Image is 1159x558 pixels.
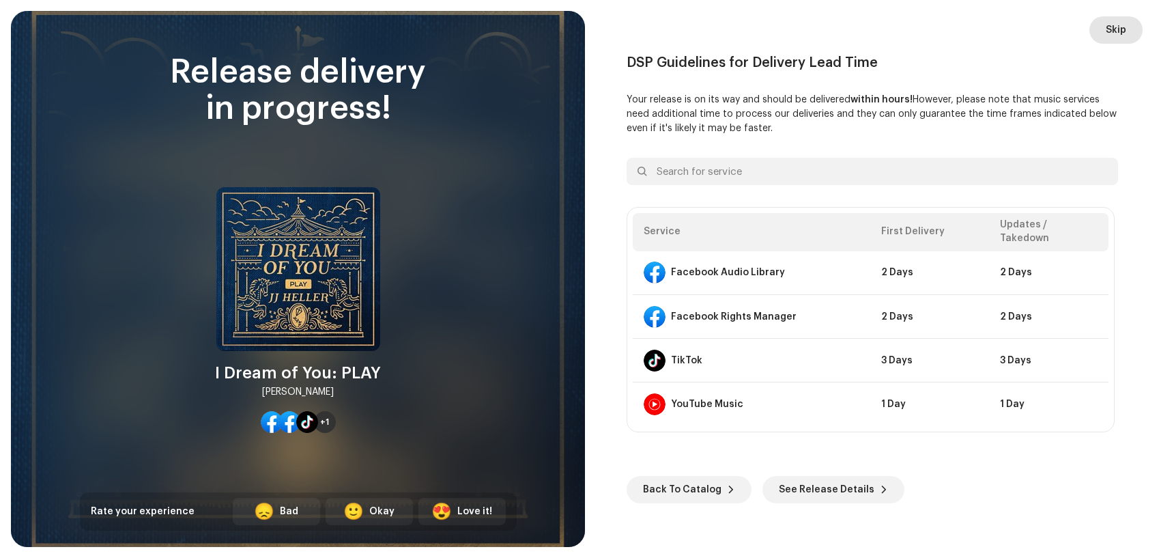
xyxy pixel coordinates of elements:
th: Service [633,213,871,251]
span: Skip [1106,16,1126,44]
div: [PERSON_NAME] [262,384,334,400]
div: DSP Guidelines for Delivery Lead Time [627,55,1118,71]
div: Facebook Audio Library [671,267,785,278]
div: Release delivery in progress! [80,55,517,127]
div: Facebook Rights Manager [671,311,797,322]
td: 2 Days [870,295,989,339]
button: Back To Catalog [627,476,752,503]
td: 3 Days [870,339,989,382]
b: within hours! [850,95,913,104]
div: 🙂 [343,503,364,520]
span: See Release Details [779,476,874,503]
div: YouTube Music [671,399,743,410]
td: 2 Days [989,251,1108,295]
span: Rate your experience [91,507,195,516]
div: 😍 [431,503,452,520]
p: Your release is on its way and should be delivered However, please note that music services need ... [627,93,1118,136]
button: See Release Details [762,476,904,503]
th: Updates / Takedown [989,213,1108,251]
img: 143c60cd-15fc-4098-a86c-021f2710aa5e [216,187,380,351]
div: TikTok [671,355,702,366]
div: Love it! [457,505,492,519]
th: First Delivery [870,213,989,251]
td: 2 Days [870,251,989,295]
div: 😞 [254,503,274,520]
span: +1 [320,417,329,428]
button: Skip [1089,16,1143,44]
td: 1 Day [989,382,1108,426]
div: I Dream of You: PLAY [215,362,381,384]
div: Okay [369,505,395,519]
input: Search for service [627,158,1118,185]
td: 3 Days [989,339,1108,382]
td: 1 Day [870,382,989,426]
span: Back To Catalog [643,476,721,503]
div: Bad [280,505,298,519]
td: 2 Days [989,295,1108,339]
